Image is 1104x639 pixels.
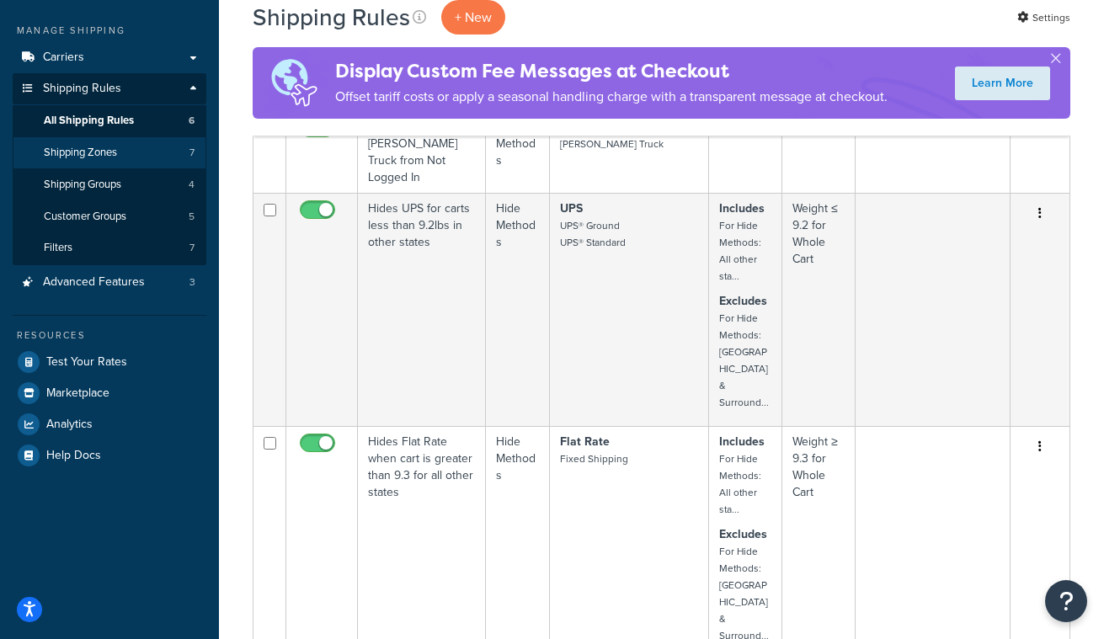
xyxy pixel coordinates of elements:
[560,136,664,152] small: [PERSON_NAME] Truck
[44,241,72,255] span: Filters
[13,378,206,408] a: Marketplace
[719,525,767,543] strong: Excludes
[335,85,888,109] p: Offset tariff costs or apply a seasonal handling charge with a transparent message at checkout.
[13,169,206,200] a: Shipping Groups 4
[13,409,206,439] a: Analytics
[189,275,195,290] span: 3
[43,275,145,290] span: Advanced Features
[486,111,550,193] td: Hide Methods
[189,114,195,128] span: 6
[13,232,206,264] a: Filters 7
[719,433,765,450] strong: Includes
[358,193,486,426] td: Hides UPS for carts less than 9.2lbs in other states
[13,201,206,232] a: Customer Groups 5
[46,386,109,401] span: Marketplace
[13,24,206,38] div: Manage Shipping
[719,218,761,284] small: For Hide Methods: All other sta...
[486,193,550,426] td: Hide Methods
[13,347,206,377] a: Test Your Rates
[13,137,206,168] li: Shipping Zones
[13,73,206,104] a: Shipping Rules
[719,200,765,217] strong: Includes
[335,57,888,85] h4: Display Custom Fee Messages at Checkout
[719,292,767,310] strong: Excludes
[13,105,206,136] a: All Shipping Rules 6
[560,218,626,250] small: UPS® Ground UPS® Standard
[1045,580,1087,622] button: Open Resource Center
[13,169,206,200] li: Shipping Groups
[43,51,84,65] span: Carriers
[13,232,206,264] li: Filters
[46,449,101,463] span: Help Docs
[560,200,583,217] strong: UPS
[44,178,121,192] span: Shipping Groups
[782,193,855,426] td: Weight ≤ 9.2 for Whole Cart
[560,433,610,450] strong: Flat Rate
[955,67,1050,100] a: Learn More
[44,146,117,160] span: Shipping Zones
[189,210,195,224] span: 5
[13,267,206,298] li: Advanced Features
[189,146,195,160] span: 7
[253,47,335,119] img: duties-banner-06bc72dcb5fe05cb3f9472aba00be2ae8eb53ab6f0d8bb03d382ba314ac3c341.png
[189,178,195,192] span: 4
[13,201,206,232] li: Customer Groups
[13,137,206,168] a: Shipping Zones 7
[856,111,1011,193] td: Not Logged in
[44,114,134,128] span: All Shipping Rules
[13,328,206,343] div: Resources
[46,418,93,432] span: Analytics
[358,111,486,193] td: Hide [PERSON_NAME] Truck from Not Logged In
[719,451,761,517] small: For Hide Methods: All other sta...
[560,451,628,466] small: Fixed Shipping
[13,105,206,136] li: All Shipping Rules
[46,355,127,370] span: Test Your Rates
[1017,6,1070,29] a: Settings
[13,73,206,265] li: Shipping Rules
[13,440,206,471] a: Help Docs
[13,42,206,73] a: Carriers
[719,311,769,410] small: For Hide Methods: [GEOGRAPHIC_DATA] & Surround...
[189,241,195,255] span: 7
[253,1,410,34] h1: Shipping Rules
[13,267,206,298] a: Advanced Features 3
[44,210,126,224] span: Customer Groups
[43,82,121,96] span: Shipping Rules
